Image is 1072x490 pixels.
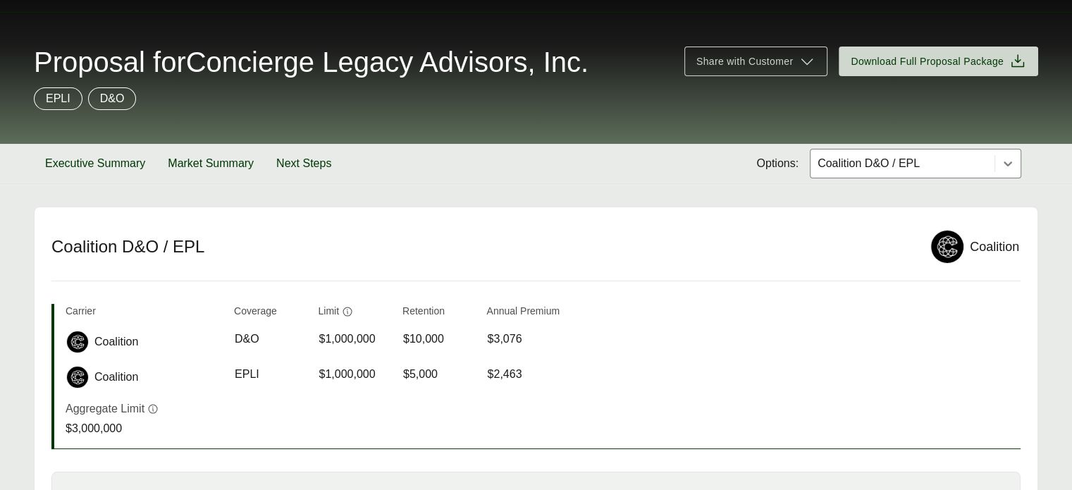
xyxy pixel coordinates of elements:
[94,369,138,386] span: Coalition
[488,331,522,348] span: $3,076
[319,304,392,324] th: Limit
[235,366,259,383] span: EPLI
[403,366,438,383] span: $5,000
[319,331,376,348] span: $1,000,000
[684,47,827,76] button: Share with Customer
[67,367,88,388] img: Coalition logo
[51,236,913,257] h2: Coalition D&O / EPL
[34,48,589,76] span: Proposal for Concierge Legacy Advisors, Inc.
[66,400,144,417] p: Aggregate Limit
[94,333,138,350] span: Coalition
[235,331,259,348] span: D&O
[931,231,963,263] img: Coalition logo
[403,331,444,348] span: $10,000
[696,54,793,69] span: Share with Customer
[319,366,376,383] span: $1,000,000
[46,90,70,107] p: EPLI
[66,304,223,324] th: Carrier
[487,304,560,324] th: Annual Premium
[970,238,1019,257] div: Coalition
[839,47,1038,76] button: Download Full Proposal Package
[234,304,307,324] th: Coverage
[851,54,1004,69] span: Download Full Proposal Package
[100,90,125,107] p: D&O
[66,420,159,437] p: $3,000,000
[756,155,799,172] span: Options:
[34,144,156,183] button: Executive Summary
[402,304,476,324] th: Retention
[488,366,522,383] span: $2,463
[67,331,88,353] img: Coalition logo
[265,144,343,183] button: Next Steps
[156,144,265,183] button: Market Summary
